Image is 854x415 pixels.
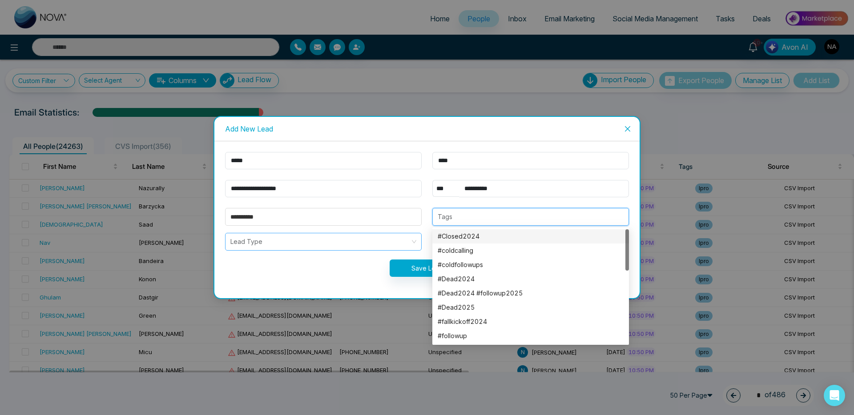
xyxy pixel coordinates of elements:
div: #followup [432,329,629,343]
button: Close [616,117,640,141]
div: #coldfollowups [432,258,629,272]
div: Add New Lead [225,124,629,134]
div: #Dead2025 [438,303,624,312]
div: #fallkickoff2024 [438,317,624,327]
span: close [624,125,631,132]
div: #Dead2025 [432,300,629,315]
div: #coldcalling [432,243,629,258]
div: #coldcalling [438,246,624,255]
div: #Closed2024 [432,229,629,243]
div: #Closed2024 [438,231,624,241]
div: #Dead2024 [432,272,629,286]
div: #coldfollowups [438,260,624,270]
div: #followup [438,331,624,341]
div: #Dead2024 #followup2025 [438,288,624,298]
div: #Dead2024 [438,274,624,284]
div: Open Intercom Messenger [824,385,845,406]
div: #fallkickoff2024 [432,315,629,329]
button: Save Lead [390,259,465,277]
div: #Dead2024 #followup2025 [432,286,629,300]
